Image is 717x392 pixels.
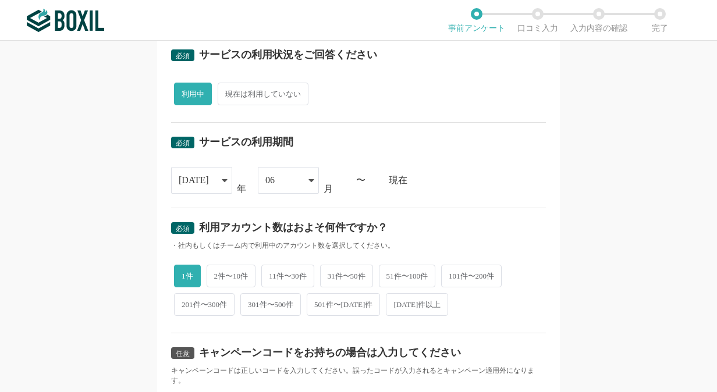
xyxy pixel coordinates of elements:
div: [DATE] [179,168,209,193]
span: 必須 [176,224,190,233]
div: ・社内もしくはチーム内で利用中のアカウント数を選択してください。 [171,241,546,251]
span: 11件〜30件 [261,265,314,287]
span: 501件〜[DATE]件 [307,293,380,316]
span: 任意 [176,350,190,358]
div: キャンペーンコードをお持ちの場合は入力してください [199,347,461,358]
span: 1件 [174,265,201,287]
li: 口コミ入力 [507,8,568,33]
div: キャンペーンコードは正しいコードを入力してください。誤ったコードが入力されるとキャンペーン適用外になります。 [171,366,546,386]
span: 301件〜500件 [240,293,301,316]
span: 51件〜100件 [379,265,436,287]
div: 月 [324,184,333,194]
div: 〜 [356,176,365,185]
div: 年 [237,184,246,194]
span: 現在は利用していない [218,83,308,105]
span: 2件〜10件 [207,265,256,287]
div: 06 [265,168,275,193]
div: サービスの利用状況をご回答ください [199,49,377,60]
li: 入力内容の確認 [568,8,629,33]
img: ボクシルSaaS_ロゴ [27,9,104,32]
div: 利用アカウント数はおよそ何件ですか？ [199,222,388,233]
span: [DATE]件以上 [386,293,448,316]
span: 31件〜50件 [320,265,373,287]
span: 必須 [176,52,190,60]
li: 事前アンケート [446,8,507,33]
div: 現在 [389,176,546,185]
span: 利用中 [174,83,212,105]
div: サービスの利用期間 [199,137,293,147]
span: 必須 [176,139,190,147]
li: 完了 [629,8,690,33]
span: 101件〜200件 [441,265,502,287]
span: 201件〜300件 [174,293,235,316]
